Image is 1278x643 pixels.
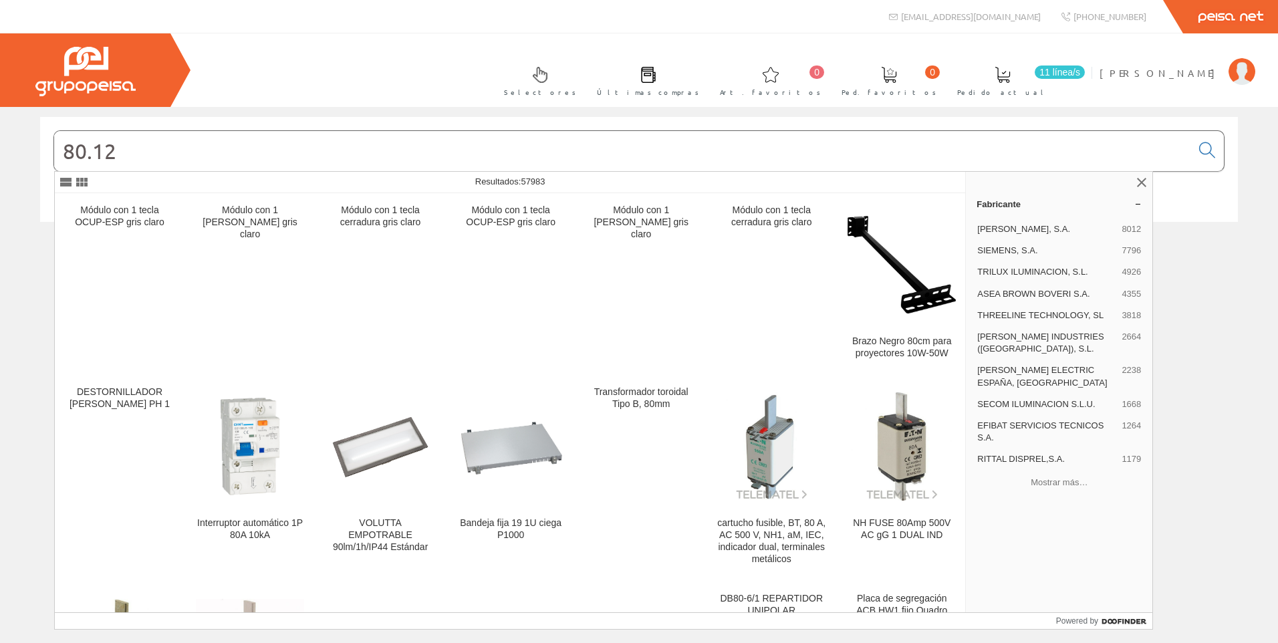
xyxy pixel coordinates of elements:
img: VOLUTTA EMPOTRABLE 90lm/1h/IP44 Estándar [326,408,434,485]
a: Powered by [1056,613,1153,629]
a: VOLUTTA EMPOTRABLE 90lm/1h/IP44 Estándar VOLUTTA EMPOTRABLE 90lm/1h/IP44 Estándar [315,376,445,581]
div: Módulo con 1 tecla cerradura gris claro [717,205,825,229]
span: 11 línea/s [1035,66,1085,79]
a: Módulo con 1 tecla cerradura gris claro [707,194,836,375]
div: Bandeja fija 19 1U ciega P1000 [457,517,565,541]
span: 0 [925,66,940,79]
a: DESTORNILLADOR [PERSON_NAME] PH 1 [55,376,184,581]
div: Interruptor automático 1P 80A 10kA [196,517,304,541]
span: [PERSON_NAME] [1100,66,1222,80]
div: Módulo con 1 tecla cerradura gris claro [326,205,434,229]
div: Módulo con 1 tecla OCUP-ESP gris claro [66,205,174,229]
span: [PERSON_NAME] ELECTRIC ESPAÑA, [GEOGRAPHIC_DATA] [977,364,1116,388]
a: Transformador toroidal Tipo B, 80mm [576,376,706,581]
span: Selectores [504,86,576,99]
span: EFIBAT SERVICIOS TECNICOS S.A. [977,420,1116,444]
span: 1668 [1122,398,1141,410]
a: Módulo con 1 [PERSON_NAME] gris claro [185,194,315,375]
span: 57983 [521,176,545,186]
span: SIEMENS, S.A. [977,245,1116,257]
div: Placa de segregación ACB HW1 fijo Quadro Evo 4b ancho 800 [848,593,956,629]
span: TRILUX ILUMINACION, S.L. [977,266,1116,278]
span: 4926 [1122,266,1141,278]
input: Buscar... [54,131,1191,171]
span: 4355 [1122,288,1141,300]
div: DESTORNILLADOR [PERSON_NAME] PH 1 [66,386,174,410]
div: Módulo con 1 [PERSON_NAME] gris claro [196,205,304,241]
img: cartucho fusible, BT, 80 A, AC 500 V, NH1, aM, IEC, indicador dual, terminales metálicos [717,392,825,501]
span: SECOM ILUMINACION S.L.U. [977,398,1116,410]
a: Módulo con 1 [PERSON_NAME] gris claro [576,194,706,375]
a: [PERSON_NAME] [1100,55,1255,68]
span: RITTAL DISPREL,S.A. [977,453,1116,465]
a: Selectores [491,55,583,104]
img: Grupo Peisa [35,47,136,96]
a: Módulo con 1 tecla cerradura gris claro [315,194,445,375]
a: Bandeja fija 19 1U ciega P1000 Bandeja fija 19 1U ciega P1000 [446,376,576,581]
span: [PHONE_NUMBER] [1073,11,1146,22]
div: VOLUTTA EMPOTRABLE 90lm/1h/IP44 Estándar [326,517,434,553]
img: Brazo Negro 80cm para proyectores 10W-50W [848,216,956,313]
a: Brazo Negro 80cm para proyectores 10W-50W Brazo Negro 80cm para proyectores 10W-50W [837,194,967,375]
img: NH FUSE 80Amp 500V AC gG 1 DUAL IND [848,392,956,501]
span: [PERSON_NAME] INDUSTRIES ([GEOGRAPHIC_DATA]), S.L. [977,331,1116,355]
a: Módulo con 1 tecla OCUP-ESP gris claro [446,194,576,375]
span: Powered by [1056,615,1098,627]
span: 1264 [1122,420,1141,444]
span: 1179 [1122,453,1141,465]
span: Últimas compras [597,86,699,99]
a: cartucho fusible, BT, 80 A, AC 500 V, NH1, aM, IEC, indicador dual, terminales metálicos cartucho... [707,376,836,581]
div: Brazo Negro 80cm para proyectores 10W-50W [848,336,956,360]
div: Transformador toroidal Tipo B, 80mm [587,386,695,410]
span: Resultados: [475,176,545,186]
button: Mostrar más… [971,471,1147,493]
a: Interruptor automático 1P 80A 10kA Interruptor automático 1P 80A 10kA [185,376,315,581]
a: Últimas compras [584,55,706,104]
span: THREELINE TECHNOLOGY, SL [977,309,1116,321]
div: cartucho fusible, BT, 80 A, AC 500 V, NH1, aM, IEC, indicador dual, terminales metálicos [717,517,825,565]
span: ASEA BROWN BOVERI S.A. [977,288,1116,300]
span: 2664 [1122,331,1141,355]
a: Fabricante [966,193,1152,215]
img: Bandeja fija 19 1U ciega P1000 [457,392,565,501]
span: 0 [809,66,824,79]
div: Módulo con 1 [PERSON_NAME] gris claro [587,205,695,241]
a: 11 línea/s Pedido actual [944,55,1088,104]
div: Módulo con 1 tecla OCUP-ESP gris claro [457,205,565,229]
span: [EMAIL_ADDRESS][DOMAIN_NAME] [901,11,1041,22]
span: 8012 [1122,223,1141,235]
div: © Grupo Peisa [40,239,1238,250]
a: NH FUSE 80Amp 500V AC gG 1 DUAL IND NH FUSE 80Amp 500V AC gG 1 DUAL IND [837,376,967,581]
span: 7796 [1122,245,1141,257]
span: [PERSON_NAME], S.A. [977,223,1116,235]
span: 3818 [1122,309,1141,321]
span: Art. favoritos [720,86,821,99]
img: Interruptor automático 1P 80A 10kA [208,386,292,507]
a: Módulo con 1 tecla OCUP-ESP gris claro [55,194,184,375]
div: DB80-6/1 REPARTIDOR UNIPOLAR [717,593,825,617]
span: 2238 [1122,364,1141,388]
span: Ped. favoritos [842,86,936,99]
span: Pedido actual [957,86,1048,99]
div: NH FUSE 80Amp 500V AC gG 1 DUAL IND [848,517,956,541]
